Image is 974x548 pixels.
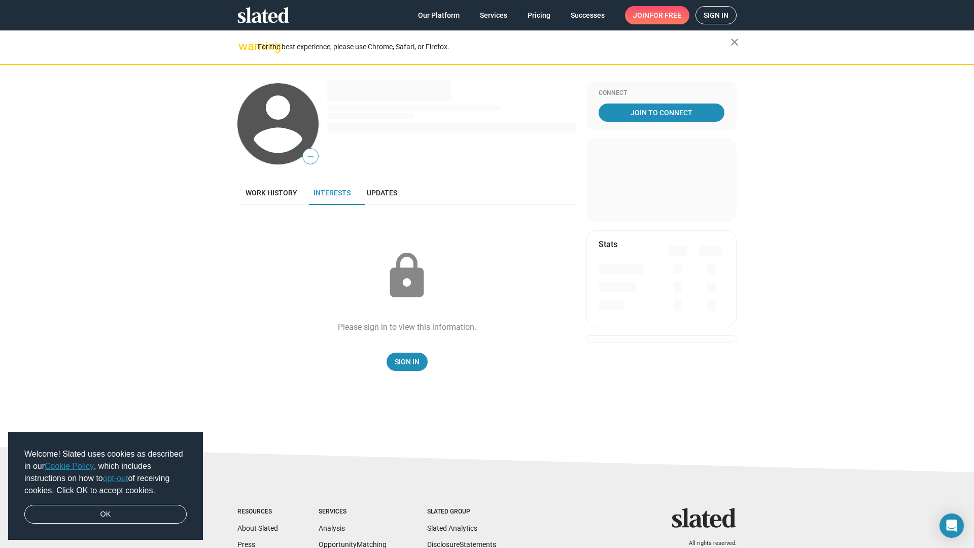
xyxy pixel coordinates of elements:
span: Join [633,6,681,24]
a: Join To Connect [599,104,724,122]
div: Please sign in to view this information. [338,322,476,332]
span: — [303,150,318,163]
a: Analysis [319,524,345,532]
span: Pricing [528,6,550,24]
div: Connect [599,89,724,97]
span: Welcome! Slated uses cookies as described in our , which includes instructions on how to of recei... [24,448,187,497]
span: Successes [571,6,605,24]
div: Open Intercom Messenger [940,513,964,538]
span: Work history [246,189,297,197]
div: cookieconsent [8,432,203,540]
span: Interests [314,189,351,197]
mat-icon: warning [238,40,251,52]
div: For the best experience, please use Chrome, Safari, or Firefox. [258,40,730,54]
span: Updates [367,189,397,197]
mat-icon: lock [381,251,432,301]
a: Pricing [519,6,559,24]
mat-icon: close [728,36,741,48]
a: Sign In [387,353,428,371]
a: Cookie Policy [45,462,94,470]
a: Updates [359,181,405,205]
span: Join To Connect [601,104,722,122]
a: opt-out [103,474,128,483]
div: Slated Group [427,508,496,516]
a: Sign in [695,6,737,24]
a: Joinfor free [625,6,689,24]
a: Successes [563,6,613,24]
a: Slated Analytics [427,524,477,532]
a: About Slated [237,524,278,532]
span: for free [649,6,681,24]
a: Our Platform [410,6,468,24]
mat-card-title: Stats [599,239,617,250]
span: Sign in [704,7,728,24]
span: Sign In [395,353,420,371]
a: Interests [305,181,359,205]
div: Resources [237,508,278,516]
span: Our Platform [418,6,460,24]
a: dismiss cookie message [24,505,187,524]
span: Services [480,6,507,24]
a: Work history [237,181,305,205]
div: Services [319,508,387,516]
a: Services [472,6,515,24]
